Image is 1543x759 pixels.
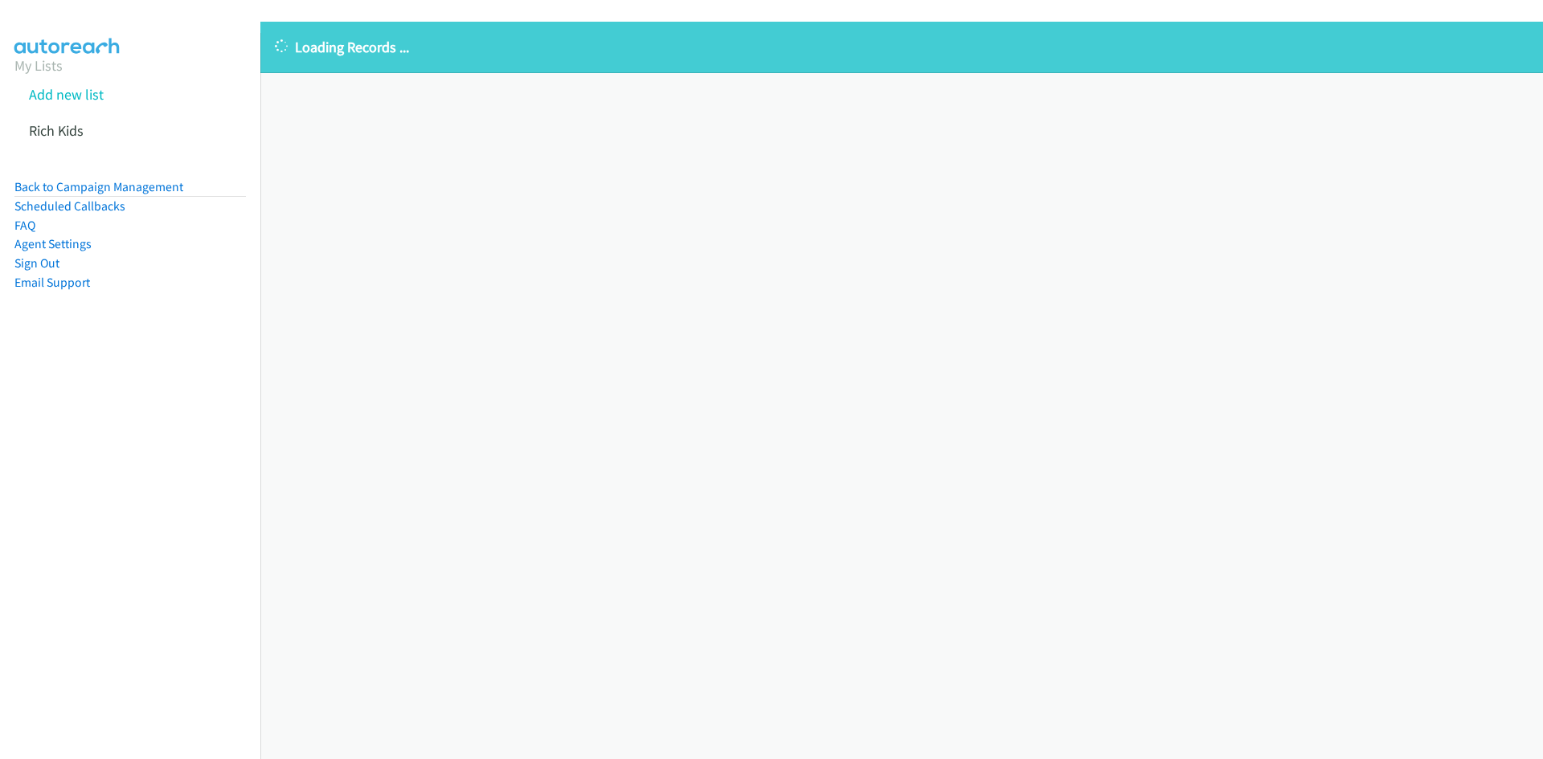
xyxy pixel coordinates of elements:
[14,218,35,233] a: FAQ
[14,236,92,251] a: Agent Settings
[14,275,90,290] a: Email Support
[14,179,183,194] a: Back to Campaign Management
[14,56,63,75] a: My Lists
[29,85,104,104] a: Add new list
[14,255,59,271] a: Sign Out
[14,198,125,214] a: Scheduled Callbacks
[29,121,84,140] a: Rich Kids
[275,36,1529,58] p: Loading Records ...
